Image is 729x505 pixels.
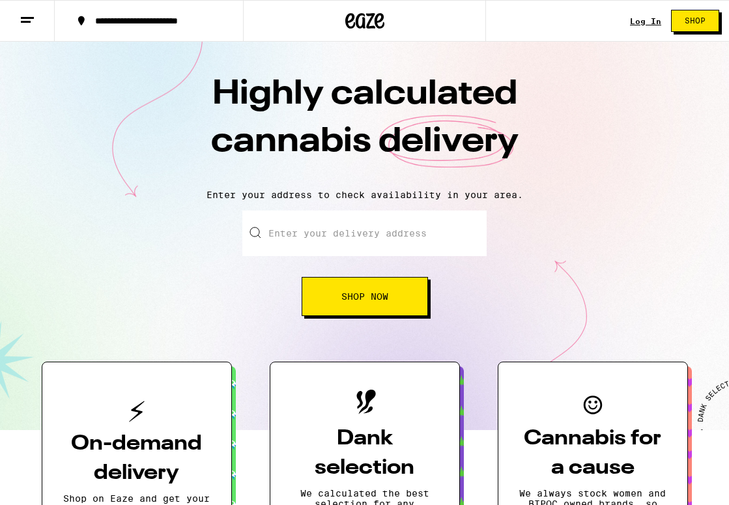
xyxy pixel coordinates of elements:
[137,71,593,179] h1: Highly calculated cannabis delivery
[302,277,428,316] button: Shop Now
[630,17,661,25] div: Log In
[63,429,210,488] h3: On-demand delivery
[341,292,388,301] span: Shop Now
[671,10,719,32] button: Shop
[13,190,716,200] p: Enter your address to check availability in your area.
[291,424,438,483] h3: Dank selection
[242,210,487,256] input: Enter your delivery address
[519,424,666,483] h3: Cannabis for a cause
[685,17,706,25] span: Shop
